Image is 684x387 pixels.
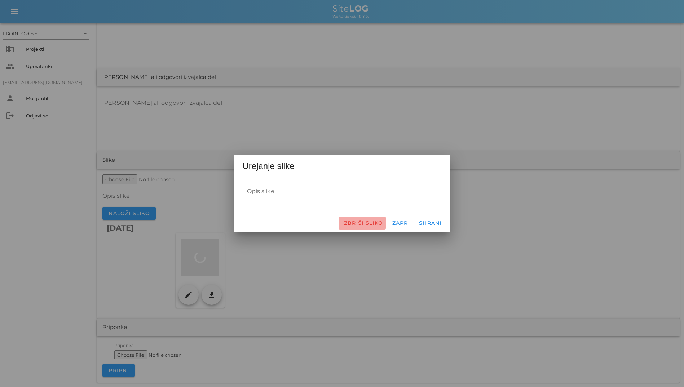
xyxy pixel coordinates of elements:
[416,217,445,230] button: Shrani
[341,220,383,226] span: Izbriši sliko
[419,220,442,226] span: Shrani
[389,217,413,230] button: Zapri
[581,309,684,387] div: Pripomoček za klepet
[392,220,410,226] span: Zapri
[339,217,386,230] button: Izbriši sliko
[243,160,295,172] span: Urejanje slike
[581,309,684,387] iframe: Chat Widget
